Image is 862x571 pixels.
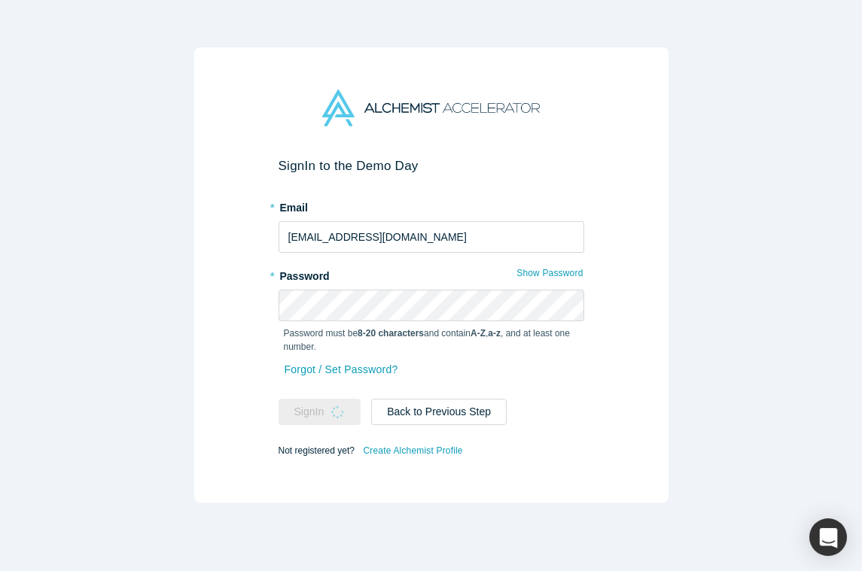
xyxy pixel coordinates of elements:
p: Password must be and contain , , and at least one number. [284,327,579,354]
h2: Sign In to the Demo Day [279,158,584,174]
img: Alchemist Accelerator Logo [322,90,539,126]
strong: a-z [488,328,501,339]
label: Password [279,263,584,284]
button: Show Password [516,263,583,283]
button: SignIn [279,399,361,425]
button: Back to Previous Step [371,399,507,425]
a: Create Alchemist Profile [362,441,463,460]
a: Forgot / Set Password? [284,357,399,383]
strong: 8-20 characters [358,328,424,339]
span: Not registered yet? [279,445,355,456]
label: Email [279,195,584,216]
strong: A-Z [471,328,486,339]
